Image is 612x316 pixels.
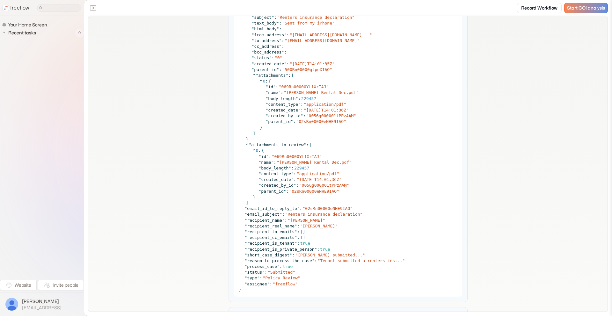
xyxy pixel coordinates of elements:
[298,102,301,107] span: "
[272,15,274,20] span: "
[291,177,294,182] span: "
[294,183,296,188] span: "
[252,67,254,72] span: "
[362,253,365,257] span: "
[319,154,322,159] span: "
[253,131,256,136] span: ]
[262,270,265,275] span: "
[268,78,271,84] span: {
[258,73,286,78] span: attachments
[7,22,49,28] span: Your Home Screen
[277,264,280,269] span: "
[289,253,292,257] span: "
[284,50,287,54] span: :
[270,282,272,286] span: :
[247,241,295,246] span: recipient_is_tenant
[4,296,80,312] button: [PERSON_NAME][EMAIL_ADDRESS][DOMAIN_NAME]
[75,29,84,37] span: 0
[261,154,266,159] span: id
[249,142,251,147] span: "
[259,183,261,188] span: "
[567,5,605,11] span: Start COI analysis
[297,206,300,211] span: "
[284,90,286,95] span: "
[280,212,282,217] span: "
[5,298,18,311] img: profile
[282,67,285,72] span: "
[323,218,325,223] span: "
[271,160,274,165] span: "
[247,229,295,234] span: recipient_to_emails
[337,189,339,194] span: "
[306,102,344,107] span: application/pdf
[253,195,256,199] span: }
[288,212,360,217] span: Renters insurance declaration
[286,90,356,95] span: [PERSON_NAME] Rental Dec.pdf
[38,280,84,290] button: Invite people
[350,206,353,211] span: "
[245,235,247,240] span: "
[247,235,295,240] span: recipient_cc_emails
[252,26,254,31] span: "
[293,270,295,275] span: "
[245,258,247,263] span: "
[320,258,402,263] span: Tenant submitted a renters ins...
[315,258,317,263] span: :
[297,224,300,228] span: :
[330,67,332,72] span: "
[300,241,310,246] span: true
[277,67,279,72] span: "
[285,21,332,25] span: Sent from my iPhone
[291,73,294,78] span: [
[403,258,405,263] span: "
[268,84,273,89] span: id
[272,154,274,159] span: "
[252,50,254,54] span: "
[298,108,301,112] span: "
[246,200,249,205] span: ]
[257,276,260,280] span: "
[288,218,290,223] span: "
[286,189,289,194] span: :
[258,148,261,154] span: :
[266,96,268,101] span: "
[285,67,330,72] span: 500Rn00000gtpeXIAQ
[332,61,335,66] span: "
[268,119,290,124] span: parent_id
[251,142,303,147] span: attachments_to_review
[2,29,39,37] button: Recent tasks
[281,50,284,54] span: "
[247,247,314,252] span: recipient_is_private_person
[268,113,301,118] span: created_by_id
[295,224,297,228] span: "
[279,160,349,165] span: [PERSON_NAME] Rental Dec.pdf
[312,258,315,263] span: "
[268,90,278,95] span: name
[3,4,29,12] a: freeflow
[326,84,329,89] span: "
[301,102,303,107] span: :
[266,119,268,124] span: "
[269,154,271,159] span: :
[295,96,298,101] span: "
[267,282,270,286] span: "
[254,44,279,49] span: cc_address
[270,270,293,275] span: Submitted
[260,125,263,130] span: }
[273,160,276,165] span: :
[344,102,346,107] span: "
[294,177,296,182] span: :
[273,84,276,89] span: "
[299,119,344,124] span: 02sRn00000eNHE9IAO
[252,55,254,60] span: "
[261,160,271,165] span: name
[295,229,297,234] span: "
[304,142,306,147] span: "
[256,73,259,78] span: "
[259,160,261,165] span: "
[335,224,338,228] span: "
[344,119,346,124] span: "
[303,113,306,118] span: :
[291,119,293,124] span: "
[300,224,303,228] span: "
